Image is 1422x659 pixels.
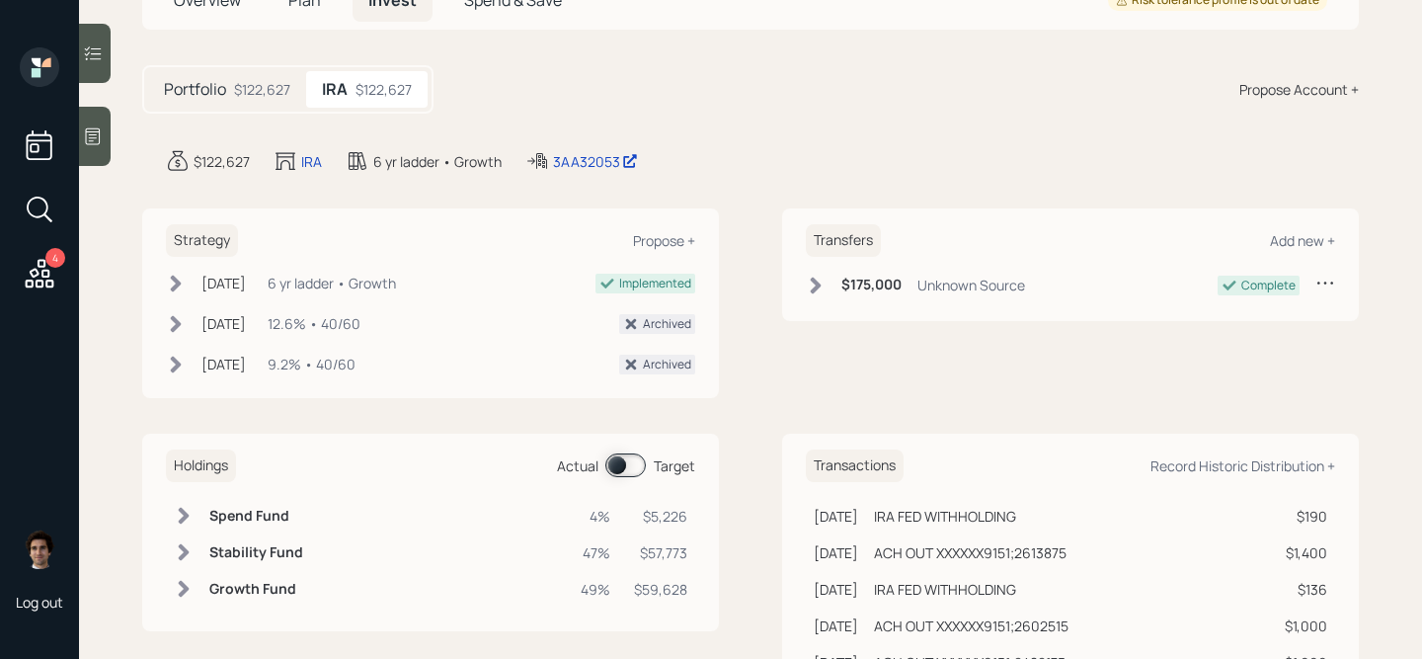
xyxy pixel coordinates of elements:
div: Archived [643,356,691,373]
h6: $175,000 [841,277,902,293]
div: [DATE] [814,579,858,600]
div: $1,000 [1282,616,1327,636]
h6: Growth Fund [209,581,303,598]
div: 4 [45,248,65,268]
div: $59,628 [634,579,687,600]
div: Unknown Source [917,275,1025,295]
div: [DATE] [814,542,858,563]
div: Actual [557,455,598,476]
div: ACH OUT XXXXXX9151;2602515 [874,616,1068,636]
div: $122,627 [234,79,290,100]
div: 12.6% • 40/60 [268,313,360,334]
div: Archived [643,315,691,333]
div: 4% [581,506,610,527]
h6: Spend Fund [209,508,303,525]
div: [DATE] [201,313,246,334]
div: $190 [1282,506,1327,527]
div: $1,400 [1282,542,1327,563]
div: Implemented [619,275,691,292]
div: $136 [1282,579,1327,600]
h6: Stability Fund [209,544,303,561]
div: ACH OUT XXXXXX9151;2613875 [874,542,1066,563]
div: 6 yr ladder • Growth [373,151,502,172]
div: Add new + [1270,231,1335,250]
div: 9.2% • 40/60 [268,354,355,374]
h6: Strategy [166,224,238,257]
div: 3AA32053 [553,151,638,172]
div: [DATE] [201,354,246,374]
h6: Transactions [806,450,904,482]
div: Target [654,455,695,476]
div: Propose + [633,231,695,250]
img: harrison-schaefer-headshot-2.png [20,530,59,569]
div: $57,773 [634,542,687,563]
h5: IRA [322,80,348,99]
div: 6 yr ladder • Growth [268,273,396,293]
div: IRA FED WITHHOLDING [874,506,1016,527]
div: [DATE] [814,506,858,527]
div: 47% [581,542,610,563]
h6: Transfers [806,224,881,257]
div: IRA FED WITHHOLDING [874,579,1016,600]
div: Propose Account + [1239,79,1359,100]
h5: Portfolio [164,80,226,99]
div: 49% [581,579,610,600]
div: $122,627 [355,79,412,100]
div: $5,226 [634,506,687,527]
div: Log out [16,593,63,612]
div: IRA [301,151,322,172]
h6: Holdings [166,450,236,482]
div: [DATE] [814,616,858,636]
div: Record Historic Distribution + [1150,456,1335,475]
div: [DATE] [201,273,246,293]
div: Complete [1241,277,1296,294]
div: $122,627 [194,151,250,172]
